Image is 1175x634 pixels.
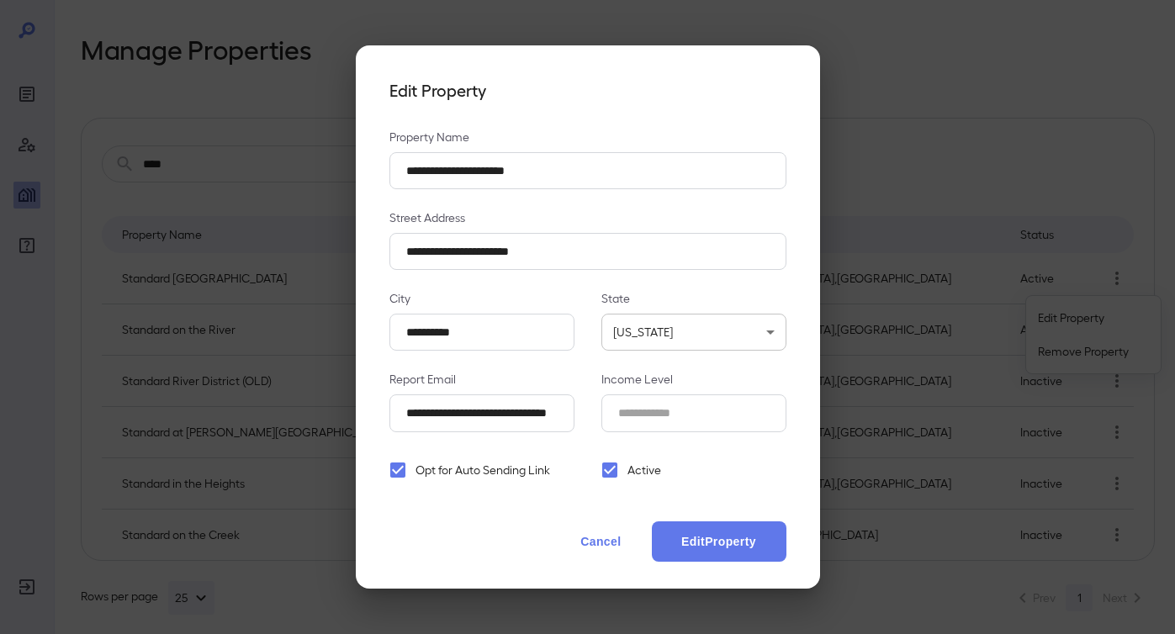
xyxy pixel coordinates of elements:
button: EditProperty [652,521,786,562]
p: Property Name [389,129,786,145]
h4: Edit Property [389,79,786,102]
span: Opt for Auto Sending Link [415,462,550,478]
p: State [601,290,786,307]
p: City [389,290,574,307]
p: Report Email [389,371,574,388]
div: [US_STATE] [601,314,786,351]
span: Active [627,462,661,478]
p: Income Level [601,371,786,388]
button: Cancel [564,521,638,562]
p: Street Address [389,209,786,226]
